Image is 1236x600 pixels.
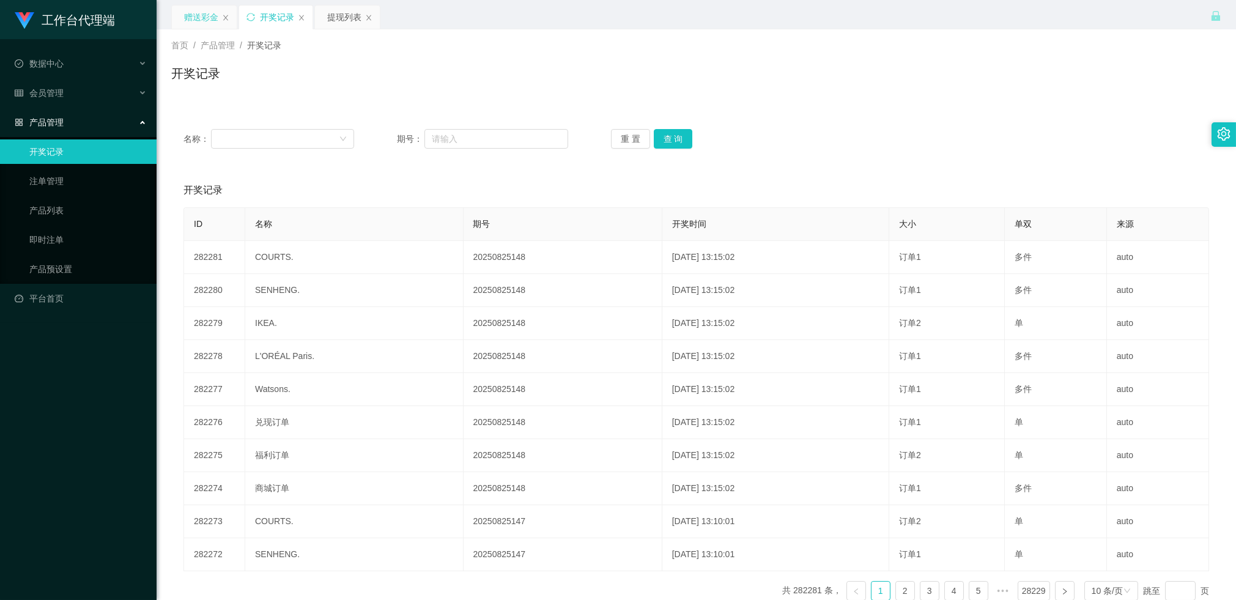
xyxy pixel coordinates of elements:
span: 订单2 [899,516,921,526]
a: 1 [871,582,890,600]
i: 图标: down [339,135,347,144]
td: [DATE] 13:15:02 [662,241,889,274]
td: auto [1107,241,1209,274]
a: 图标: dashboard平台首页 [15,286,147,311]
td: IKEA. [245,307,464,340]
span: 名称 [255,219,272,229]
span: 会员管理 [15,88,64,98]
a: 产品预设置 [29,257,147,281]
i: 图标: right [1061,588,1068,595]
td: 20250825148 [464,274,662,307]
span: 数据中心 [15,59,64,69]
td: [DATE] 13:10:01 [662,538,889,571]
td: 20250825148 [464,406,662,439]
td: 282272 [184,538,245,571]
i: 图标: close [222,14,229,21]
td: auto [1107,373,1209,406]
span: 期号 [473,219,490,229]
span: 单 [1015,318,1023,328]
td: auto [1107,472,1209,505]
td: 20250825147 [464,505,662,538]
td: auto [1107,439,1209,472]
div: 赠送彩金 [184,6,218,29]
a: 注单管理 [29,169,147,193]
td: 282275 [184,439,245,472]
td: [DATE] 13:15:02 [662,472,889,505]
td: [DATE] 13:15:02 [662,439,889,472]
h1: 工作台代理端 [42,1,115,40]
img: logo.9652507e.png [15,12,34,29]
i: 图标: appstore-o [15,118,23,127]
button: 重 置 [611,129,650,149]
td: auto [1107,406,1209,439]
td: 20250825148 [464,439,662,472]
td: 282276 [184,406,245,439]
td: 福利订单 [245,439,464,472]
span: 订单2 [899,318,921,328]
span: 多件 [1015,351,1032,361]
td: 兑现订单 [245,406,464,439]
span: / [193,40,196,50]
td: SENHENG. [245,274,464,307]
td: 商城订单 [245,472,464,505]
i: 图标: left [853,588,860,595]
span: 开奖记录 [247,40,281,50]
td: Watsons. [245,373,464,406]
a: 即时注单 [29,228,147,252]
td: auto [1107,538,1209,571]
td: 282280 [184,274,245,307]
div: 10 条/页 [1092,582,1123,600]
td: auto [1107,340,1209,373]
td: 20250825147 [464,538,662,571]
td: 282278 [184,340,245,373]
span: 开奖记录 [183,183,223,198]
a: 产品列表 [29,198,147,223]
span: 多件 [1015,285,1032,295]
td: COURTS. [245,241,464,274]
td: 282279 [184,307,245,340]
span: 多件 [1015,252,1032,262]
td: [DATE] 13:10:01 [662,505,889,538]
td: [DATE] 13:15:02 [662,340,889,373]
td: [DATE] 13:15:02 [662,274,889,307]
span: 产品管理 [15,117,64,127]
a: 5 [969,582,988,600]
span: 单 [1015,450,1023,460]
td: 282273 [184,505,245,538]
a: 4 [945,582,963,600]
span: 多件 [1015,384,1032,394]
td: 20250825148 [464,307,662,340]
td: 20250825148 [464,340,662,373]
td: 282277 [184,373,245,406]
h1: 开奖记录 [171,64,220,83]
td: auto [1107,505,1209,538]
td: auto [1107,307,1209,340]
td: COURTS. [245,505,464,538]
i: 图标: lock [1210,10,1221,21]
span: 单 [1015,417,1023,427]
span: 订单1 [899,351,921,361]
span: 订单1 [899,417,921,427]
a: 3 [920,582,939,600]
span: 期号： [397,133,424,146]
td: 282274 [184,472,245,505]
span: 名称： [183,133,211,146]
span: 来源 [1117,219,1134,229]
td: 20250825148 [464,373,662,406]
span: 单双 [1015,219,1032,229]
td: L'ORÉAL Paris. [245,340,464,373]
a: 工作台代理端 [15,15,115,24]
td: [DATE] 13:15:02 [662,307,889,340]
i: 图标: close [298,14,305,21]
span: 多件 [1015,483,1032,493]
td: auto [1107,274,1209,307]
span: 开奖时间 [672,219,706,229]
a: 2 [896,582,914,600]
span: 订单1 [899,384,921,394]
span: 订单2 [899,450,921,460]
span: 订单1 [899,285,921,295]
td: 20250825148 [464,241,662,274]
span: 产品管理 [201,40,235,50]
i: 图标: setting [1217,127,1230,141]
button: 查 询 [654,129,693,149]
